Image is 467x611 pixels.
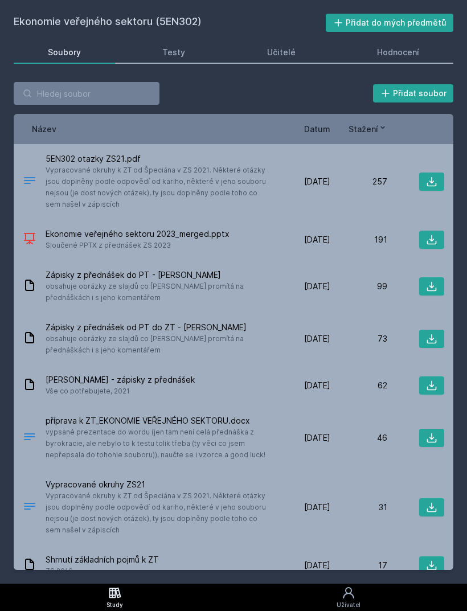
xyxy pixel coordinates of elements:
[304,333,330,345] span: [DATE]
[304,502,330,513] span: [DATE]
[304,432,330,444] span: [DATE]
[330,176,387,187] div: 257
[304,281,330,292] span: [DATE]
[330,432,387,444] div: 46
[343,41,454,64] a: Hodnocení
[373,84,454,102] button: Přidat soubor
[330,234,387,245] div: 191
[46,269,269,281] span: Zápisky z přednášek do PT - [PERSON_NAME]
[304,123,330,135] button: Datum
[304,176,330,187] span: [DATE]
[46,427,269,461] span: vypsané prezentace do wordu (jen tam není celá přednáška z byrokracie, ale nebylo to k testu toli...
[330,380,387,391] div: 62
[46,479,269,490] span: Vypracované okruhy ZS21
[330,560,387,571] div: 17
[337,601,361,609] div: Uživatel
[46,554,159,565] span: Shrnutí základních pojmů k ZT
[46,281,269,304] span: obsahuje obrázky ze slajdů co [PERSON_NAME] promítá na přednáškách i s jeho komentářem
[330,502,387,513] div: 31
[23,430,36,446] div: DOCX
[162,47,185,58] div: Testy
[46,322,269,333] span: Zápisky z přednášek od PT do ZT - [PERSON_NAME]
[304,560,330,571] span: [DATE]
[46,333,269,356] span: obsahuje obrázky ze slajdů co [PERSON_NAME] promítá na přednáškách i s jeho komentářem
[326,14,454,32] button: Přidat do mých předmětů
[14,82,159,105] input: Hledej soubor
[330,333,387,345] div: 73
[377,47,419,58] div: Hodnocení
[46,228,230,240] span: Ekonomie veřejného sektoru 2023_merged.pptx
[23,174,36,190] div: PDF
[23,499,36,516] div: .PDF
[46,386,195,397] span: Vše co potřebujete, 2021
[349,123,378,135] span: Stažení
[14,14,326,32] h2: Ekonomie veřejného sektoru (5EN302)
[106,601,123,609] div: Study
[304,234,330,245] span: [DATE]
[48,47,81,58] div: Soubory
[304,380,330,391] span: [DATE]
[46,374,195,386] span: [PERSON_NAME] - zápisky z přednášek
[330,281,387,292] div: 99
[32,123,56,135] button: Název
[23,232,36,248] div: PPTX
[129,41,220,64] a: Testy
[46,153,269,165] span: 5EN302 otazky ZS21.pdf
[46,490,269,536] span: Vypracované okruhy k ZT od Špeciána v ZS 2021. Některé otázky jsou doplněny podle odpovědí od kar...
[267,47,296,58] div: Učitelé
[46,565,159,577] span: ZS 2016
[14,41,115,64] a: Soubory
[46,240,230,251] span: Sloučené PPTX z přednášek ZS 2023
[349,123,387,135] button: Stažení
[46,165,269,210] span: Vypracované okruhy k ZT od Špeciána v ZS 2021. Některé otázky jsou doplněny podle odpovědí od kar...
[46,415,269,427] span: příprava k ZT_EKONOMIE VEŘEJNÉHO SEKTORU.docx
[233,41,330,64] a: Učitelé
